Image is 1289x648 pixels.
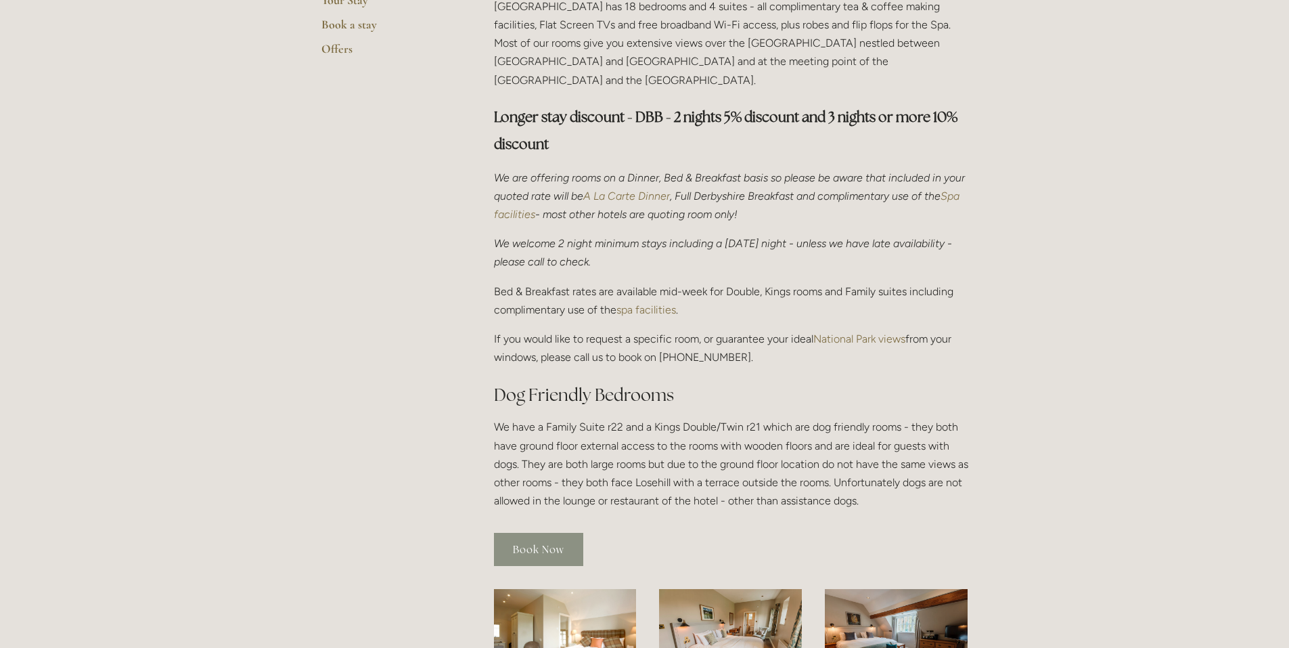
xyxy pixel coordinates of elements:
em: - most other hotels are quoting room only! [535,208,738,221]
a: Offers [321,41,451,66]
a: A La Carte Dinner [583,190,670,202]
p: We have a Family Suite r22 and a Kings Double/Twin r21 which are dog friendly rooms - they both h... [494,418,968,510]
em: We welcome 2 night minimum stays including a [DATE] night - unless we have late availability - pl... [494,237,955,268]
em: We are offering rooms on a Dinner, Bed & Breakfast basis so please be aware that included in your... [494,171,968,202]
a: Book a stay [321,17,451,41]
strong: Longer stay discount - DBB - 2 nights 5% discount and 3 nights or more 10% discount [494,108,960,153]
p: If you would like to request a specific room, or guarantee your ideal from your windows, please c... [494,330,968,366]
a: spa facilities [616,303,676,316]
a: National Park views [813,332,905,345]
p: Bed & Breakfast rates are available mid-week for Double, Kings rooms and Family suites including ... [494,282,968,319]
em: , Full Derbyshire Breakfast and complimentary use of the [670,190,941,202]
h2: Dog Friendly Bedrooms [494,383,968,407]
a: Book Now [494,533,583,566]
